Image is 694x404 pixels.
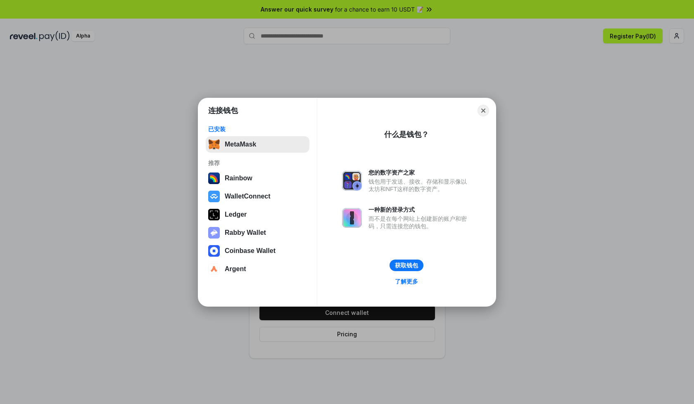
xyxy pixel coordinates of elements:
[206,206,309,223] button: Ledger
[225,229,266,236] div: Rabby Wallet
[384,130,429,139] div: 什么是钱包？
[342,171,362,191] img: svg+xml,%3Csvg%20xmlns%3D%22http%3A%2F%2Fwww.w3.org%2F2000%2Fsvg%22%20fill%3D%22none%22%20viewBox...
[208,245,220,257] img: svg+xml,%3Csvg%20width%3D%2228%22%20height%3D%2228%22%20viewBox%3D%220%200%2028%2028%22%20fill%3D...
[208,106,238,116] h1: 连接钱包
[206,136,309,153] button: MetaMask
[368,215,471,230] div: 而不是在每个网站上创建新的账户和密码，只需连接您的钱包。
[368,169,471,176] div: 您的数字资产之家
[208,227,220,239] img: svg+xml,%3Csvg%20xmlns%3D%22http%3A%2F%2Fwww.w3.org%2F2000%2Fsvg%22%20fill%3D%22none%22%20viewBox...
[206,243,309,259] button: Coinbase Wallet
[225,141,256,148] div: MetaMask
[478,105,489,116] button: Close
[206,170,309,187] button: Rainbow
[208,139,220,150] img: svg+xml,%3Csvg%20fill%3D%22none%22%20height%3D%2233%22%20viewBox%3D%220%200%2035%2033%22%20width%...
[208,172,220,184] img: svg+xml,%3Csvg%20width%3D%22120%22%20height%3D%22120%22%20viewBox%3D%220%200%20120%20120%22%20fil...
[206,224,309,241] button: Rabby Wallet
[390,260,423,271] button: 获取钱包
[208,209,220,220] img: svg+xml,%3Csvg%20xmlns%3D%22http%3A%2F%2Fwww.w3.org%2F2000%2Fsvg%22%20width%3D%2228%22%20height%3...
[206,188,309,205] button: WalletConnect
[208,159,307,167] div: 推荐
[208,125,307,133] div: 已安装
[390,276,423,287] a: 了解更多
[208,191,220,202] img: svg+xml,%3Csvg%20width%3D%2228%22%20height%3D%2228%22%20viewBox%3D%220%200%2028%2028%22%20fill%3D...
[342,208,362,228] img: svg+xml,%3Csvg%20xmlns%3D%22http%3A%2F%2Fwww.w3.org%2F2000%2Fsvg%22%20fill%3D%22none%22%20viewBox...
[225,175,252,182] div: Rainbow
[368,206,471,213] div: 一种新的登录方式
[225,211,247,218] div: Ledger
[395,262,418,269] div: 获取钱包
[208,263,220,275] img: svg+xml,%3Csvg%20width%3D%2228%22%20height%3D%2228%22%20viewBox%3D%220%200%2028%2028%22%20fill%3D...
[225,265,246,273] div: Argent
[395,278,418,285] div: 了解更多
[368,178,471,193] div: 钱包用于发送、接收、存储和显示像以太坊和NFT这样的数字资产。
[225,193,271,200] div: WalletConnect
[206,261,309,277] button: Argent
[225,247,276,255] div: Coinbase Wallet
